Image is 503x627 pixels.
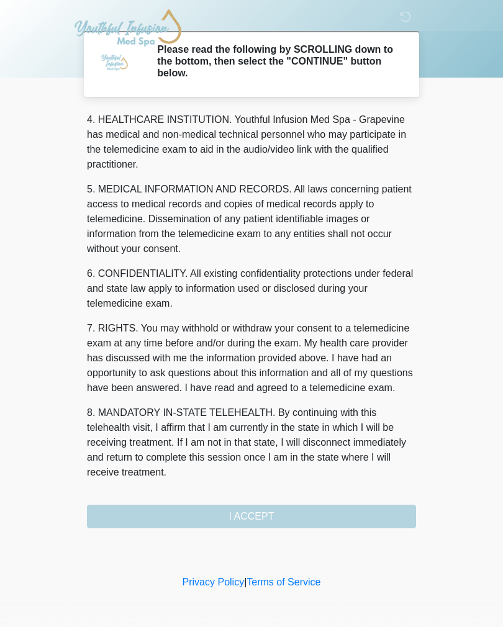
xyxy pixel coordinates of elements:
p: 4. HEALTHCARE INSTITUTION. Youthful Infusion Med Spa - Grapevine has medical and non-medical tech... [87,112,416,172]
img: Youthful Infusion Med Spa - Grapevine Logo [75,9,181,47]
p: 7. RIGHTS. You may withhold or withdraw your consent to a telemedicine exam at any time before an... [87,321,416,395]
a: Privacy Policy [183,577,245,587]
p: 5. MEDICAL INFORMATION AND RECORDS. All laws concerning patient access to medical records and cop... [87,182,416,256]
a: | [244,577,247,587]
p: 6. CONFIDENTIALITY. All existing confidentiality protections under federal and state law apply to... [87,266,416,311]
p: 8. MANDATORY IN-STATE TELEHEALTH. By continuing with this telehealth visit, I affirm that I am cu... [87,405,416,480]
h2: Please read the following by SCROLLING down to the bottom, then select the "CONTINUE" button below. [157,43,397,79]
img: Agent Avatar [96,43,134,81]
a: Terms of Service [247,577,320,587]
